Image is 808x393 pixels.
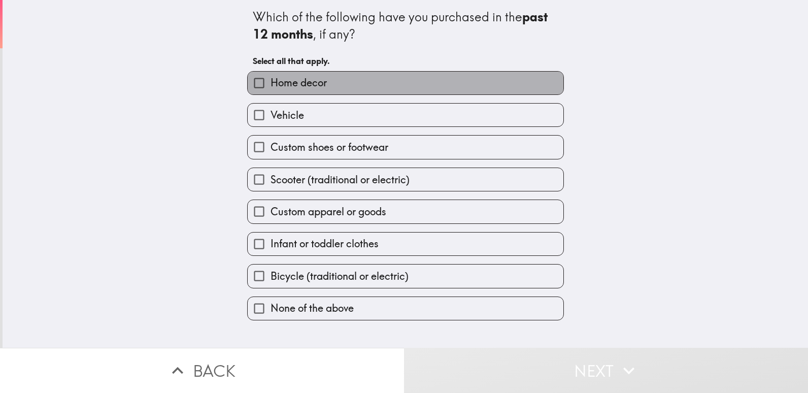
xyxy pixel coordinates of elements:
span: Vehicle [271,108,304,122]
button: Scooter (traditional or electric) [248,168,563,191]
span: Custom apparel or goods [271,205,386,219]
button: Custom apparel or goods [248,200,563,223]
div: Which of the following have you purchased in the , if any? [253,9,558,43]
span: Infant or toddler clothes [271,237,379,251]
button: Home decor [248,72,563,94]
span: None of the above [271,301,354,315]
span: Scooter (traditional or electric) [271,173,410,187]
button: None of the above [248,297,563,320]
b: past 12 months [253,9,551,42]
h6: Select all that apply. [253,55,558,67]
span: Bicycle (traditional or electric) [271,269,409,283]
span: Home decor [271,76,327,90]
button: Vehicle [248,104,563,126]
button: Infant or toddler clothes [248,233,563,255]
button: Custom shoes or footwear [248,136,563,158]
button: Bicycle (traditional or electric) [248,265,563,287]
button: Next [404,348,808,393]
span: Custom shoes or footwear [271,140,388,154]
